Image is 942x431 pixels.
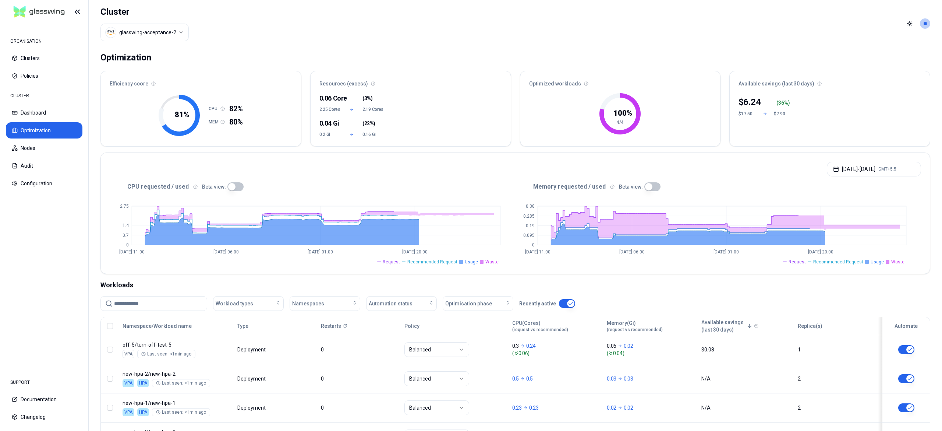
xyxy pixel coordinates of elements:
div: 0.06 Core [319,93,341,104]
button: Changelog [6,409,82,425]
img: GlassWing [11,3,68,21]
p: 0.23 [529,404,539,411]
div: Deployment [237,404,267,411]
span: ( ) [362,95,372,102]
div: 1 [798,346,875,353]
span: Waste [485,259,499,265]
p: Restarts [321,322,341,330]
button: Namespace/Workload name [123,319,192,333]
div: Workloads [100,280,930,290]
div: CLUSTER [6,88,82,103]
div: Policy [404,322,506,330]
div: VPA [123,350,134,358]
span: ( 0.04 ) [607,350,695,357]
button: Policies [6,68,82,84]
span: 80% [229,117,243,127]
button: Available savings(last 30 days) [701,319,752,333]
span: Optimisation phase [445,300,492,307]
button: Replica(s) [798,319,822,333]
div: Efficiency score [101,71,301,92]
p: 0.24 [526,342,536,350]
p: 0.03 [607,375,616,382]
tspan: [DATE] 20:00 [808,249,833,255]
div: Memory requested / used [516,182,921,191]
img: aws [107,29,114,36]
span: Recommended Request [407,259,457,265]
tspan: [DATE] 06:00 [619,249,644,255]
span: (request vs recommended) [512,327,568,333]
span: Namespaces [292,300,324,307]
tspan: 0.7 [123,233,129,238]
span: 2.25 Cores [319,106,341,112]
div: 2 [798,404,875,411]
button: CPU(Cores)(request vs recommended) [512,319,568,333]
button: Optimisation phase [443,296,513,311]
tspan: 0.19 [526,223,535,228]
tspan: [DATE] 11:00 [525,249,550,255]
p: 0.3 [512,342,519,350]
span: ( ) [362,120,375,127]
button: Clusters [6,50,82,66]
tspan: 0.285 [523,214,535,219]
span: Usage [871,259,884,265]
span: 3% [364,95,371,102]
div: Optimization [100,50,151,65]
tspan: 2.75 [120,204,129,209]
button: Dashboard [6,105,82,121]
span: Request [789,259,806,265]
div: Last seen: <1min ago [141,351,191,357]
div: ORGANISATION [6,34,82,49]
tspan: 0.095 [523,233,535,238]
p: Beta view: [619,183,643,190]
tspan: 0 [126,242,129,248]
button: Audit [6,158,82,174]
button: Automation status [366,296,437,311]
div: Last seen: <1min ago [156,409,206,415]
p: 0.02 [624,342,633,350]
div: N/A [701,404,791,411]
p: Beta view: [202,183,226,190]
div: CPU requested / used [110,182,516,191]
div: Deployment [237,375,267,382]
tspan: [DATE] 11:00 [119,249,145,255]
button: Configuration [6,175,82,192]
div: SUPPORT [6,375,82,390]
button: Documentation [6,391,82,407]
p: 6.24 [743,96,761,108]
span: Workload types [216,300,253,307]
div: 0 [321,404,398,411]
div: 0 [321,346,398,353]
p: 0.03 [624,375,633,382]
h1: CPU [209,106,220,112]
span: Recommended Request [813,259,863,265]
div: Automate [886,322,927,330]
div: 0.04 Gi [319,118,341,129]
tspan: 81 % [175,110,189,119]
tspan: 0.38 [526,204,535,209]
div: $7.90 [774,111,792,117]
div: HPA enabled. [137,408,149,416]
div: CPU(Cores) [512,319,568,333]
button: Select a value [100,24,189,41]
span: GMT+5.5 [878,166,896,172]
p: 0.23 [512,404,522,411]
button: Workload types [213,296,284,311]
div: $0.08 [701,346,791,353]
button: Optimization [6,122,82,139]
span: 0.2 Gi [319,132,341,137]
div: ( %) [776,99,792,106]
div: Resources (excess) [311,71,511,92]
div: VPA [123,379,134,387]
div: 2 [798,375,875,382]
p: 0.02 [624,404,633,411]
tspan: [DATE] 01:00 [713,249,739,255]
p: 36 [778,99,784,106]
div: HPA enabled. [137,379,149,387]
span: Usage [465,259,478,265]
p: new-hpa-2 [123,370,231,378]
button: Memory(Gi)(request vs recommended) [607,319,663,333]
tspan: 100 % [613,109,632,118]
div: Last seen: <1min ago [156,380,206,386]
div: glasswing-acceptance-2 [119,29,176,36]
button: [DATE]-[DATE]GMT+5.5 [827,162,921,176]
